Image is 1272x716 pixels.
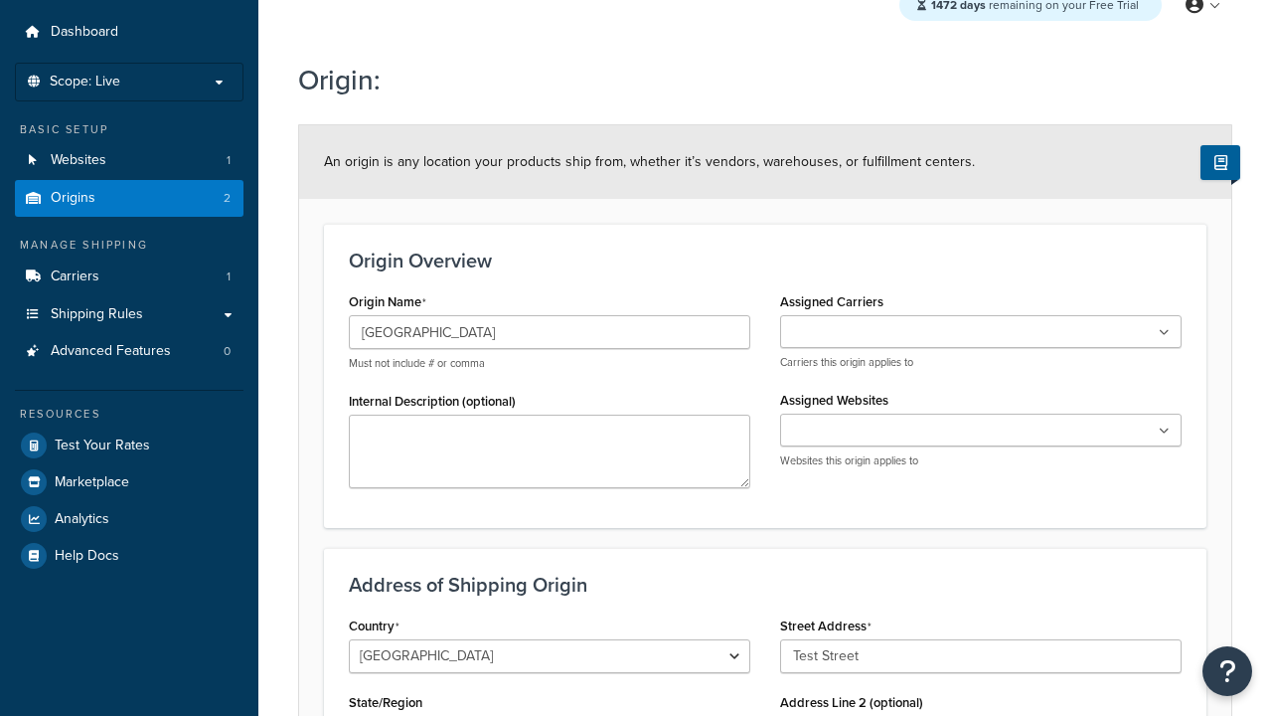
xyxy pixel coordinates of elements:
span: Origins [51,190,95,207]
label: Internal Description (optional) [349,394,516,409]
a: Advanced Features0 [15,333,243,370]
label: Assigned Websites [780,393,888,408]
h1: Origin: [298,61,1207,99]
a: Origins2 [15,180,243,217]
button: Open Resource Center [1202,646,1252,696]
h3: Address of Shipping Origin [349,574,1182,596]
span: An origin is any location your products ship from, whether it’s vendors, warehouses, or fulfillme... [324,151,975,172]
span: Test Your Rates [55,438,150,454]
a: Websites1 [15,142,243,179]
label: Street Address [780,619,872,634]
label: Origin Name [349,294,426,310]
button: Show Help Docs [1200,145,1240,180]
label: Address Line 2 (optional) [780,695,923,710]
span: Marketplace [55,474,129,491]
span: Advanced Features [51,343,171,360]
a: Carriers1 [15,259,243,295]
span: Analytics [55,511,109,528]
p: Must not include # or comma [349,356,750,371]
li: Advanced Features [15,333,243,370]
span: 1 [227,152,231,169]
li: Origins [15,180,243,217]
span: Websites [51,152,106,169]
div: Manage Shipping [15,237,243,254]
span: Dashboard [51,24,118,41]
span: 0 [224,343,231,360]
li: Websites [15,142,243,179]
span: Carriers [51,268,99,285]
span: Shipping Rules [51,306,143,323]
span: 1 [227,268,231,285]
p: Carriers this origin applies to [780,355,1182,370]
label: Assigned Carriers [780,294,883,309]
div: Basic Setup [15,121,243,138]
div: Resources [15,406,243,423]
a: Shipping Rules [15,296,243,333]
span: 2 [224,190,231,207]
a: Dashboard [15,14,243,51]
a: Test Your Rates [15,428,243,463]
span: Help Docs [55,548,119,565]
p: Websites this origin applies to [780,453,1182,468]
a: Analytics [15,501,243,537]
h3: Origin Overview [349,250,1182,271]
label: Country [349,619,399,634]
span: Scope: Live [50,74,120,90]
label: State/Region [349,695,422,710]
li: Carriers [15,259,243,295]
a: Marketplace [15,464,243,500]
a: Help Docs [15,538,243,574]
